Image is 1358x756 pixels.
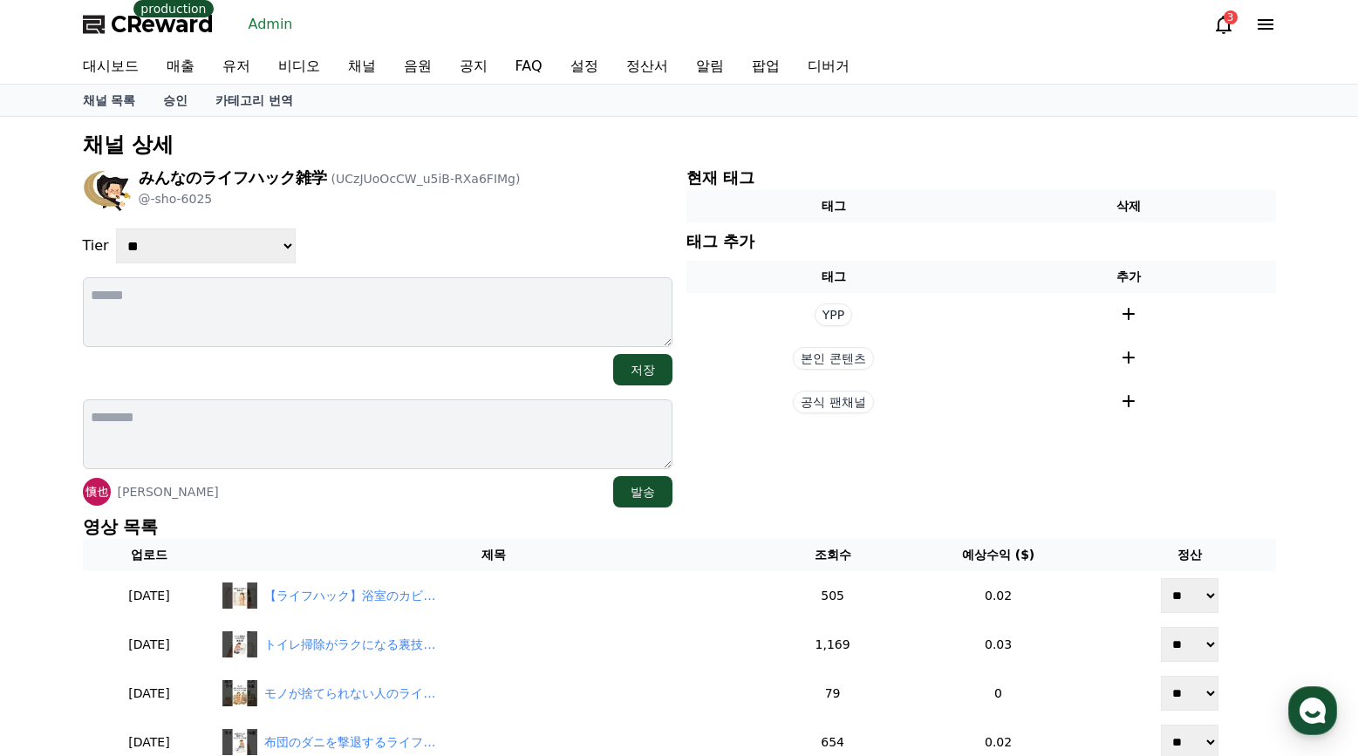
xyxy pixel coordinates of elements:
td: [DATE] [83,669,216,718]
a: 비디오 [264,49,334,84]
th: 정산 [1103,539,1276,571]
th: 추가 [981,261,1276,293]
p: [PERSON_NAME] [118,483,219,501]
span: みんなのライフハック雑学 [139,168,327,187]
span: YPP [815,303,852,326]
a: 【ライフハック】浴室のカビを防ぐ裏技5選#ライフハック #雑学 #家事 #shorts 【ライフハック】浴室のカビを防ぐ裏技5選#ライフハック #雑学 #家事 #shorts [222,582,764,609]
th: 태그 [686,190,981,222]
a: 디버거 [794,49,863,84]
div: 【ライフハック】浴室のカビを防ぐ裏技5選#ライフハック #雑学 #家事 #shorts [264,587,439,605]
th: 예상수익 ($) [894,539,1103,571]
td: 505 [772,571,894,620]
th: 태그 [686,261,981,293]
a: CReward [83,10,214,38]
th: 업로드 [83,539,216,571]
a: 팝업 [738,49,794,84]
img: トイレ掃除がラクになる裏技5選#ライフハック #トイレ掃除#shorts [222,631,257,657]
a: 공지 [446,49,502,84]
span: CReward [111,10,214,38]
a: 승인 [149,85,201,116]
a: 대화 [115,553,225,596]
td: [DATE] [83,571,216,620]
td: 1,169 [772,620,894,669]
a: トイレ掃除がラクになる裏技5選#ライフハック #トイレ掃除#shorts トイレ掃除がラクになる裏技5選#ライフハック #トイレ掃除#shorts [222,631,764,657]
span: 공식 팬채널 [793,391,873,413]
a: 대시보드 [69,49,153,84]
img: みんなのライフハック雑学 [83,166,132,215]
a: 알림 [682,49,738,84]
p: 태그 추가 [686,229,754,254]
td: 79 [772,669,894,718]
a: 정산서 [612,49,682,84]
a: 설정 [556,49,612,84]
a: 유저 [208,49,264,84]
th: 조회수 [772,539,894,571]
td: 0.03 [894,620,1103,669]
span: 홈 [55,579,65,593]
button: 저장 [613,354,672,385]
p: 현재 태그 [686,166,1276,190]
div: 3 [1224,10,1238,24]
span: 대화 [160,580,181,594]
button: 발송 [613,476,672,507]
span: 본인 콘텐츠 [793,347,873,370]
a: 채널 [334,49,390,84]
a: 카테고리 번역 [201,85,307,116]
td: [DATE] [83,620,216,669]
p: @-sho-6025 [139,190,521,208]
p: 채널 상세 [83,131,1276,159]
a: 3 [1213,14,1234,35]
td: 0 [894,669,1103,718]
span: 설정 [270,579,290,593]
a: FAQ [502,49,556,84]
a: モノが捨てられない人のライフハック5選#ライフハック #雑学 #shorts #片付け モノが捨てられない人のライフハック5選#ライフハック #雑学 #shorts #片付け [222,680,764,706]
a: 매출 [153,49,208,84]
a: 홈 [5,553,115,596]
img: 中山慎也 [83,478,111,506]
a: Admin [242,10,300,38]
td: 0.02 [894,571,1103,620]
div: 布団のダニを撃退するライフハック5選#ライフハック #雑学 #ダニ #shorts [264,733,439,752]
a: 布団のダニを撃退するライフハック5選#ライフハック #雑学 #ダニ #shorts 布団のダニを撃退するライフハック5選#ライフハック #雑学 #ダニ #shorts [222,729,764,755]
div: トイレ掃除がラクになる裏技5選#ライフハック #トイレ掃除#shorts [264,636,439,654]
img: モノが捨てられない人のライフハック5選#ライフハック #雑学 #shorts #片付け [222,680,257,706]
span: (UCzJUoOcCW_u5iB-RXa6FIMg) [331,172,521,186]
p: 영상 목록 [83,514,1276,539]
img: 【ライフハック】浴室のカビを防ぐ裏技5選#ライフハック #雑学 #家事 #shorts [222,582,257,609]
a: 음원 [390,49,446,84]
div: モノが捨てられない人のライフハック5選#ライフハック #雑学 #shorts #片付け [264,684,439,703]
p: Tier [83,235,109,256]
th: 삭제 [981,190,1276,222]
a: 채널 목록 [69,85,150,116]
th: 제목 [215,539,771,571]
img: 布団のダニを撃退するライフハック5選#ライフハック #雑学 #ダニ #shorts [222,729,257,755]
a: 설정 [225,553,335,596]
